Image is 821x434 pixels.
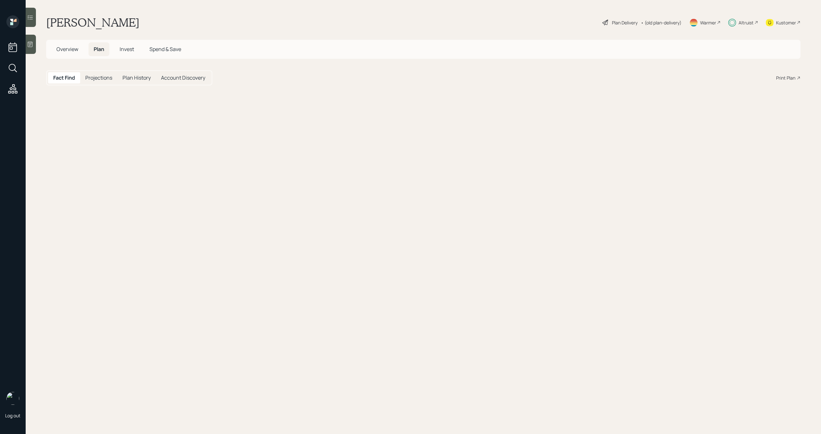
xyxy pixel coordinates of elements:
[56,46,78,53] span: Overview
[5,412,21,419] div: Log out
[46,15,140,30] h1: [PERSON_NAME]
[123,75,151,81] h5: Plan History
[149,46,181,53] span: Spend & Save
[94,46,104,53] span: Plan
[161,75,205,81] h5: Account Discovery
[776,19,796,26] div: Kustomer
[6,392,19,405] img: michael-russo-headshot.png
[641,19,681,26] div: • (old plan-delivery)
[53,75,75,81] h5: Fact Find
[776,74,795,81] div: Print Plan
[739,19,754,26] div: Altruist
[612,19,638,26] div: Plan Delivery
[85,75,112,81] h5: Projections
[700,19,716,26] div: Warmer
[120,46,134,53] span: Invest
